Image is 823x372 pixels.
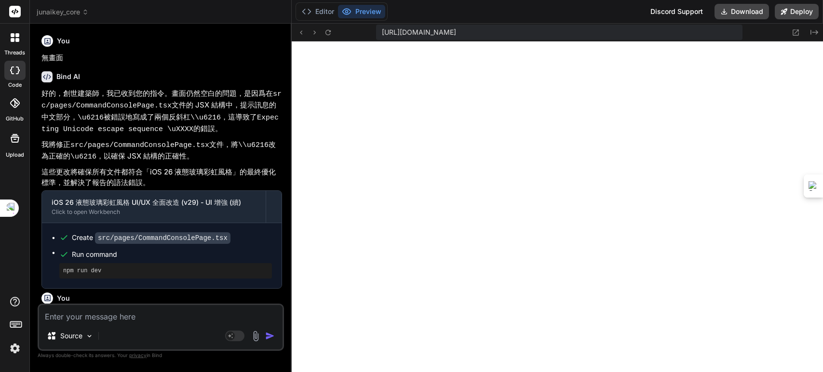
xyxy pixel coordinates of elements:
p: Always double-check its answers. Your in Bind [38,351,284,360]
img: settings [7,340,23,357]
pre: npm run dev [63,267,268,275]
button: Preview [338,5,385,18]
div: iOS 26 液態玻璃彩虹風格 UI/UX 全面改造 (v29) - UI 增強 (續) [52,198,256,207]
p: Source [60,331,82,341]
code: src/pages/CommandConsolePage.tsx [95,232,230,244]
code: src/pages/CommandConsolePage.tsx [70,141,209,149]
button: Editor [298,5,338,18]
p: 好的，創世建築師，我已收到您的指令。畫面仍然空白的問題，是因爲在 文件的 JSX 結構中，提示訊息的中文部分， 被錯誤地寫成了兩個反斜杠 ，這導致了 的錯誤。 [41,88,282,135]
img: attachment [250,331,261,342]
span: privacy [129,352,147,358]
code: \\u6216 [190,114,221,122]
p: 我將修正 文件，將 改為正確的 ，以確保 JSX 結構的正確性。 [41,139,282,163]
span: junaikey_core [37,7,89,17]
button: Download [715,4,769,19]
button: iOS 26 液態玻璃彩虹風格 UI/UX 全面改造 (v29) - UI 增強 (續)Click to open Workbench [42,191,266,223]
h6: Bind AI [56,72,80,81]
span: Run command [72,250,272,259]
label: code [8,81,22,89]
div: Discord Support [645,4,709,19]
img: icon [265,331,275,341]
code: \u6216 [78,114,104,122]
div: Click to open Workbench [52,208,256,216]
button: Deploy [775,4,819,19]
h6: You [57,293,70,303]
code: \\u6216 [238,141,269,149]
p: 這些更改將確保所有文件都符合「iOS 26 液態玻璃彩虹風格」的最終優化標準，並解決了報告的語法錯誤。 [41,167,282,188]
span: [URL][DOMAIN_NAME] [382,27,456,37]
img: Pick Models [85,332,94,340]
iframe: Preview [292,41,823,372]
div: Create [72,233,230,243]
code: \u6216 [70,153,96,161]
label: GitHub [6,115,24,123]
h6: You [57,36,70,46]
p: 無畫面 [41,53,282,64]
label: threads [4,49,25,57]
label: Upload [6,151,24,159]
